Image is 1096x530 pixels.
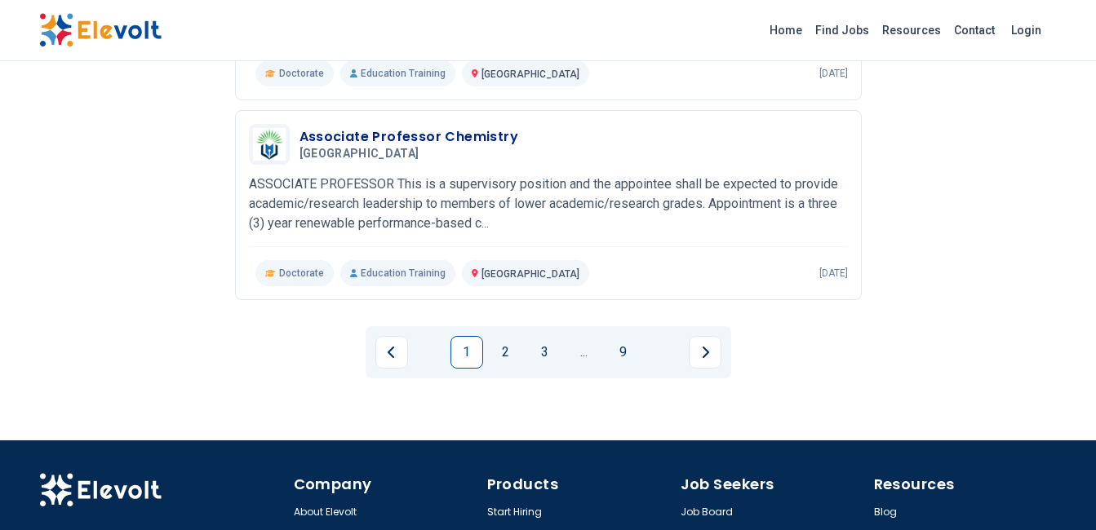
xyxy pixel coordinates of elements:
[294,506,357,519] a: About Elevolt
[947,17,1001,43] a: Contact
[763,17,809,43] a: Home
[300,127,519,147] h3: Associate Professor Chemistry
[481,268,579,280] span: [GEOGRAPHIC_DATA]
[689,336,721,369] a: Next page
[1001,14,1051,46] a: Login
[39,473,162,507] img: Elevolt
[249,124,848,286] a: Umma UniversityAssociate Professor Chemistry[GEOGRAPHIC_DATA]ASSOCIATE PROFESSOR This is a superv...
[294,473,477,496] h4: Company
[681,473,864,496] h4: Job Seekers
[1014,452,1096,530] iframe: Chat Widget
[300,147,419,161] span: [GEOGRAPHIC_DATA]
[487,506,542,519] a: Start Hiring
[874,473,1058,496] h4: Resources
[279,267,324,280] span: Doctorate
[607,336,640,369] a: Page 9
[819,67,848,80] p: [DATE]
[375,336,721,369] ul: Pagination
[39,13,162,47] img: Elevolt
[874,506,897,519] a: Blog
[809,17,876,43] a: Find Jobs
[481,68,579,80] span: [GEOGRAPHIC_DATA]
[490,336,522,369] a: Page 2
[253,128,286,161] img: Umma University
[375,336,408,369] a: Previous page
[568,336,601,369] a: Jump forward
[450,336,483,369] a: Page 1 is your current page
[279,67,324,80] span: Doctorate
[529,336,561,369] a: Page 3
[340,60,455,86] p: Education Training
[487,473,671,496] h4: Products
[681,506,733,519] a: Job Board
[340,260,455,286] p: Education Training
[819,267,848,280] p: [DATE]
[249,174,848,233] p: ASSOCIATE PROFESSOR This is a supervisory position and the appointee shall be expected to provide...
[876,17,947,43] a: Resources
